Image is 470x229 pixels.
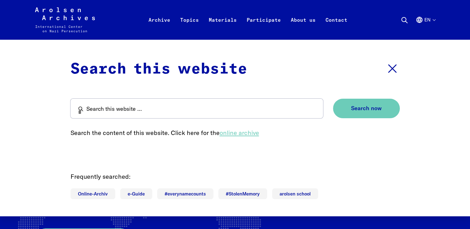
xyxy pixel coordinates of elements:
[157,188,213,199] a: #everynamecounts
[71,128,400,137] p: Search the content of this website. Click here for the
[204,15,242,40] a: Materials
[71,172,400,181] p: Frequently searched:
[333,99,400,118] button: Search now
[120,188,152,199] a: e-Guide
[416,16,435,38] button: English, language selection
[286,15,321,40] a: About us
[218,188,267,199] a: #StolenMemory
[144,7,352,32] nav: Primary
[351,105,382,112] span: Search now
[175,15,204,40] a: Topics
[272,188,318,199] a: arolsen school
[321,15,352,40] a: Contact
[144,15,175,40] a: Archive
[220,129,259,137] a: online archive
[242,15,286,40] a: Participate
[71,188,115,199] a: Online-Archiv
[71,58,247,80] p: Search this website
